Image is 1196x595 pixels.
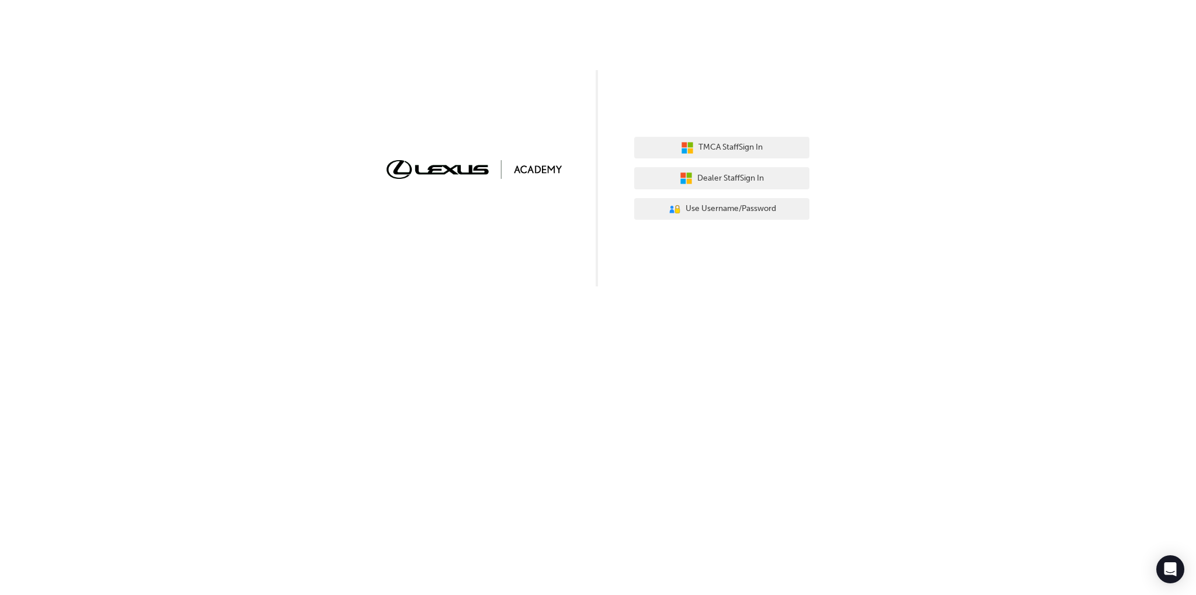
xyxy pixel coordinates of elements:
img: Trak [387,160,562,178]
div: Open Intercom Messenger [1156,555,1184,583]
button: TMCA StaffSign In [634,137,809,159]
button: Dealer StaffSign In [634,167,809,189]
span: Dealer Staff Sign In [697,172,764,185]
span: TMCA Staff Sign In [698,141,763,154]
button: Use Username/Password [634,198,809,220]
span: Use Username/Password [686,202,776,216]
